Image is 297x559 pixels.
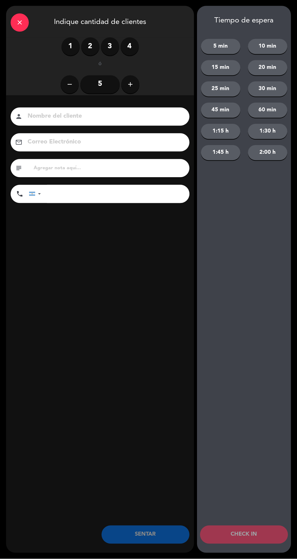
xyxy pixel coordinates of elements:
button: 60 min [248,103,287,118]
i: remove [66,81,73,88]
div: ó [90,62,110,68]
button: 15 min [201,60,240,76]
button: add [121,76,139,94]
button: 30 min [248,82,287,97]
i: person [15,113,22,120]
button: 20 min [248,60,287,76]
i: email [15,139,22,146]
button: 1:15 h [201,124,240,139]
button: 45 min [201,103,240,118]
label: 2 [81,38,99,56]
i: subject [15,165,22,172]
label: 4 [121,38,139,56]
button: 10 min [248,39,287,54]
label: 3 [101,38,119,56]
div: Argentina: +54 [29,185,43,203]
button: SENTAR [102,526,189,544]
div: Tiempo de espera [197,17,291,25]
label: 1 [62,38,80,56]
button: 25 min [201,82,240,97]
input: Nombre del cliente [27,111,182,122]
input: Correo Electrónico [27,137,182,148]
div: Indique cantidad de clientes [6,6,194,38]
button: 2:00 h [248,145,287,160]
button: 1:30 h [248,124,287,139]
button: remove [61,76,79,94]
i: add [127,81,134,88]
i: close [16,19,23,26]
button: 5 min [201,39,240,54]
button: CHECK IN [200,526,288,544]
i: phone [16,190,23,198]
input: Agregar nota aquí... [33,164,185,173]
button: 1:45 h [201,145,240,160]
